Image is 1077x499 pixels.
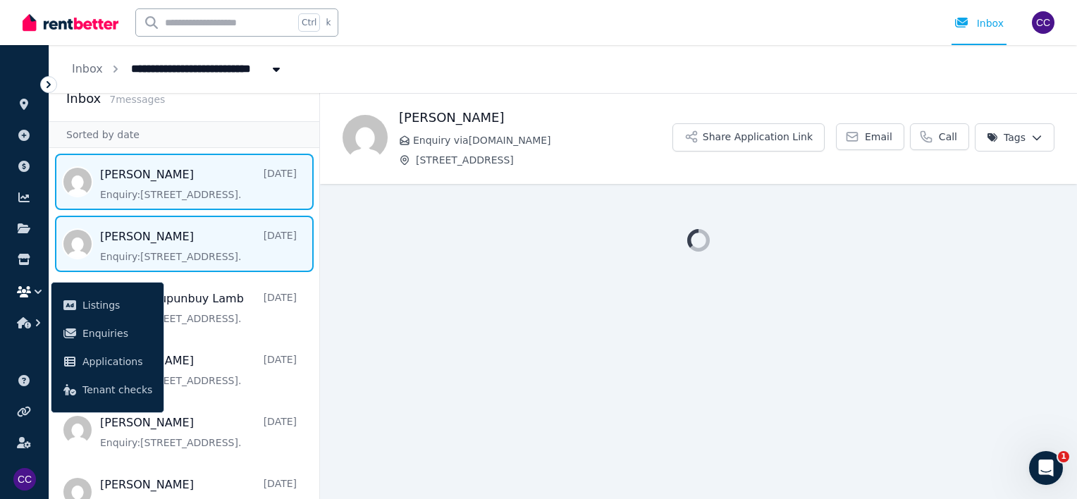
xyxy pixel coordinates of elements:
[100,228,297,264] a: [PERSON_NAME][DATE]Enquiry:[STREET_ADDRESS].
[100,414,297,450] a: [PERSON_NAME][DATE]Enquiry:[STREET_ADDRESS].
[13,468,36,491] img: chelsea clarke
[100,290,297,326] a: Callum Lulupunbuy Lamb[DATE]Enquiry:[STREET_ADDRESS].
[109,94,165,105] span: 7 message s
[82,297,152,314] span: Listings
[343,115,388,160] img: Ethel
[82,381,152,398] span: Tenant checks
[836,123,904,150] a: Email
[57,347,158,376] a: Applications
[82,353,152,370] span: Applications
[672,123,825,152] button: Share Application Link
[399,108,672,128] h1: [PERSON_NAME]
[1058,451,1069,462] span: 1
[100,352,297,388] a: [PERSON_NAME][DATE]Enquiry:[STREET_ADDRESS].
[298,13,320,32] span: Ctrl
[1029,451,1063,485] iframe: Intercom live chat
[66,89,101,109] h2: Inbox
[413,133,672,147] span: Enquiry via [DOMAIN_NAME]
[49,121,319,148] div: Sorted by date
[100,166,297,202] a: [PERSON_NAME][DATE]Enquiry:[STREET_ADDRESS].
[987,130,1026,144] span: Tags
[865,130,892,144] span: Email
[910,123,969,150] a: Call
[326,17,331,28] span: k
[416,153,672,167] span: [STREET_ADDRESS]
[23,12,118,33] img: RentBetter
[1032,11,1054,34] img: chelsea clarke
[57,291,158,319] a: Listings
[57,376,158,404] a: Tenant checks
[6,33,219,58] p: The Trend Micro Maximum Security settings have been synced to the Trend Micro Security.
[72,62,103,75] a: Inbox
[49,45,306,93] nav: Breadcrumb
[954,16,1004,30] div: Inbox
[82,325,152,342] span: Enquiries
[57,319,158,347] a: Enquiries
[939,130,957,144] span: Call
[975,123,1054,152] button: Tags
